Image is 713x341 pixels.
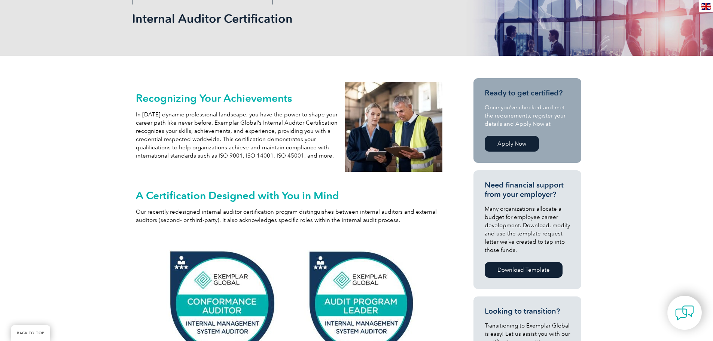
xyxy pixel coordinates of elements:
p: In [DATE] dynamic professional landscape, you have the power to shape your career path like never... [136,110,338,160]
p: Once you’ve checked and met the requirements, register your details and Apply Now at [485,103,570,128]
h3: Ready to get certified? [485,88,570,98]
img: en [701,3,711,10]
a: Download Template [485,262,563,278]
img: contact-chat.png [675,304,694,322]
a: BACK TO TOP [11,325,50,341]
h3: Looking to transition? [485,307,570,316]
p: Many organizations allocate a budget for employee career development. Download, modify and use th... [485,205,570,254]
a: Apply Now [485,136,539,152]
h2: Recognizing Your Achievements [136,92,338,104]
img: internal auditors [345,82,442,172]
h3: Need financial support from your employer? [485,180,570,199]
h2: A Certification Designed with You in Mind [136,189,443,201]
p: Our recently redesigned internal auditor certification program distinguishes between internal aud... [136,208,443,224]
h1: Internal Auditor Certification [132,11,420,26]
